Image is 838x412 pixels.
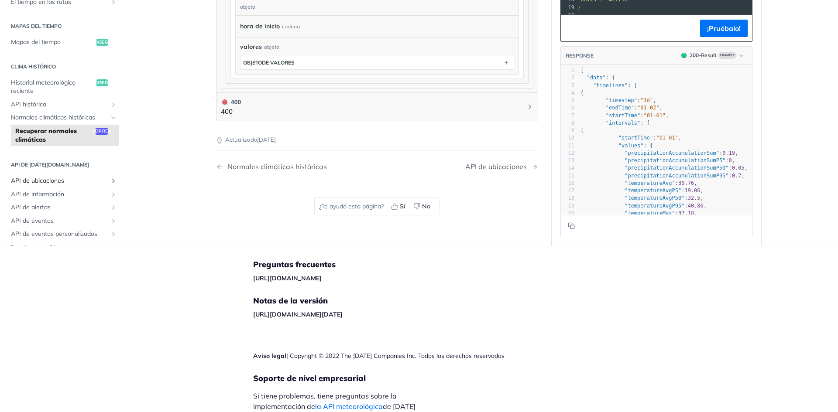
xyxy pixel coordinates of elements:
font: API de eventos personalizados [11,230,97,238]
span: { [580,67,584,73]
nav: Controles de paginación [216,154,538,180]
a: la API meteorológica [315,402,383,411]
font: API de información [11,190,64,198]
font: API de [DATE][DOMAIN_NAME] [11,161,89,168]
div: 1 [561,67,574,74]
font: [URL][DOMAIN_NAME][DATE] [253,310,343,318]
font: Soporte de nivel empresarial [253,373,366,383]
font: 400 [231,99,241,106]
div: 20 [561,210,574,217]
a: [URL][DOMAIN_NAME] [253,274,322,282]
a: API de ubicacionesMostrar subpáginas para la API de ubicaciones [7,174,119,187]
button: Mostrar subpáginas para la API de ubicaciones [110,177,117,184]
a: Historial meteorológico recienteconseguir [7,76,119,98]
span: "precipitationAccumulationSumP95" [625,173,728,179]
font: cadena [282,23,300,30]
button: Mostrar subpáginas para eventos a pedido [110,244,117,251]
button: Copy to clipboard [565,219,577,232]
span: "startTime" [618,135,653,141]
a: Eventos a pedidoMostrar subpáginas para eventos a pedido [7,241,119,254]
font: valores [240,43,262,51]
font: Historial meteorológico reciente [11,78,76,95]
span: "temperatureMax" [625,210,675,216]
div: 6 [561,104,574,112]
div: 8 [561,119,574,127]
button: ¡Pruébalo! [700,20,748,37]
a: Página anterior: Normales climáticas históricas [216,163,354,171]
span: : , [580,135,681,141]
div: 7 [561,112,574,119]
div: 200 - Result [690,51,717,59]
button: Hide subpages for Historical Climate Normals [110,114,117,121]
span: { [580,127,584,133]
font: Clima histórico [11,63,56,70]
div: 19 [561,3,576,11]
span: "01-01" [656,135,678,141]
span: "temperatureAvgP50" [625,195,684,201]
div: 18 [561,194,574,202]
div: 3 [561,82,574,89]
font: Si tiene problemas, tiene preguntas sobre la implementación de [253,392,397,411]
span: 40.86 [688,203,704,209]
a: API de informaciónMostrar subpáginas para la API de Insights [7,188,119,201]
a: API de alertasMostrar subpáginas para la API de alertas [7,201,119,214]
button: objetode valores [240,56,514,69]
button: Mostrar subpáginas para la API de eventos [110,218,117,225]
a: Página siguiente: API de ubicaciones [465,163,538,171]
button: Sí [388,200,410,213]
span: "data" [587,75,605,81]
font: Sí [400,202,405,210]
button: Mostrar subpáginas para la API de eventos personalizados [110,231,117,238]
span: : , [580,195,704,201]
button: RESPONSE [565,51,594,60]
a: Aviso legal [253,352,286,360]
span: "temperatureAvg" [625,180,675,186]
span: : , [580,173,745,179]
font: Recuperar normales climáticas [15,127,77,143]
span: : [ [580,82,637,89]
span: ' [577,12,580,18]
span: "01-01" [644,112,666,119]
font: Preguntas frecuentes [253,259,336,269]
a: API de eventos personalizadosMostrar subpáginas para la API de eventos personalizados [7,228,119,241]
span: 19.06 [684,187,700,194]
a: Recuperar normales climáticascorreo [11,125,119,146]
button: 400 400400 [221,97,533,117]
span: "timelines" [593,82,628,89]
div: 20 [561,11,576,19]
div: 11 [561,142,574,150]
div: 15 [561,172,574,180]
span: 32.5 [688,195,701,201]
span: : , [580,210,697,216]
font: API de ubicaciones [465,162,527,171]
span: : { [580,75,615,81]
font: objeto [243,59,262,66]
a: API de eventosMostrar subpáginas para la API de eventos [7,215,119,228]
span: "precipitationAccumulationSumP5" [625,157,725,163]
span: : { [580,143,653,149]
span: Example [718,52,736,59]
span: : [ [580,120,650,126]
font: ¿Te ayudó esta página? [319,202,384,210]
span: : , [580,165,748,171]
font: correo [92,128,111,134]
font: Notas de la versión [253,296,328,306]
div: 16 [561,180,574,187]
span: "intervals" [606,120,640,126]
span: 0.19 [722,150,735,156]
span: : , [580,97,656,103]
font: objeto [264,44,279,50]
div: 10 [561,134,574,142]
font: conseguir [89,80,115,85]
button: Mostrar subpáginas para la API de alertas [110,204,117,211]
font: [DATE] [257,136,276,143]
div: 14 [561,164,574,172]
div: 12 [561,150,574,157]
a: Normales climáticas históricasHide subpages for Historical Climate Normals [7,111,119,124]
span: "1d" [640,97,653,103]
span: 0 [729,157,732,163]
font: Eventos a pedido [11,243,59,251]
